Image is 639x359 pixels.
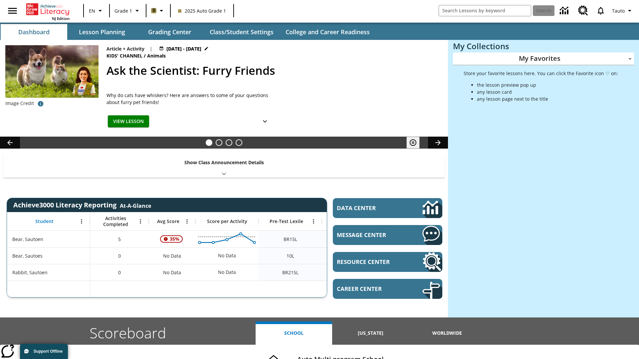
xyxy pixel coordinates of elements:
[12,269,48,276] span: Rabbit, Sautoen
[337,285,402,293] span: Career Center
[158,45,210,52] button: Jul 11 - Oct 31 Choose Dates
[157,218,179,224] span: Avg Score
[333,279,442,299] a: Career Center
[106,52,144,60] span: Kids' Channel
[12,252,43,259] span: Bear, Sautoes
[34,98,47,110] button: Credit: background: Nataba/iStock/Getty Images Plus inset: Janos Jantner
[94,215,137,227] span: Activities Completed
[69,24,135,40] button: Lesson Planning
[106,62,440,79] h2: Ask the Scientist: Furry Friends
[12,236,43,243] span: Bear, Sautoen
[477,95,618,102] li: any lesson page next to the title
[167,233,182,245] span: 35%
[322,231,385,247] div: 10 Lexile, ER, Based on the Lexile Reading measure, student is an Emerging Reader (ER) and will h...
[90,264,149,281] div: 0, Rabbit, Sautoen
[333,198,442,218] a: Data Center
[453,42,634,51] h3: My Collections
[166,45,201,52] span: [DATE] - [DATE]
[52,16,70,21] span: NJ Edition
[215,249,239,262] div: No Data, Bear, Sautoes
[207,218,247,224] span: Score per Activity
[184,159,264,166] p: Show Class Announcement Details
[26,3,70,16] a: Home
[3,155,445,178] div: Show Class Announcement Details
[135,216,145,226] button: Open Menu
[215,266,239,279] div: No Data, Rabbit, Sautoen
[477,88,618,95] li: any lesson card
[149,231,195,247] div: , 35%, Attention! This student's Average First Try Score of 35% is below 65%, Bear, Sautoen
[609,5,636,17] button: Profile/Settings
[13,200,151,209] span: Achieve3000 Literacy Reporting
[574,2,592,20] a: Resource Center, Will open in new tab
[236,139,242,146] button: Slide 4 Remembering Justice O'Connor
[270,218,303,224] span: Pre-Test Lexile
[3,1,22,21] button: Open side menu
[477,81,618,88] li: the lesson preview pop up
[226,139,232,146] button: Slide 3 Pre-release lesson
[112,5,144,17] button: Grade: Grade 1, Select a grade
[439,5,531,16] input: search field
[160,249,184,263] span: No Data
[89,7,95,14] span: EN
[152,6,155,15] span: B
[206,139,212,146] button: Slide 1 Ask the Scientist: Furry Friends
[114,7,132,14] span: Grade 1
[287,252,294,259] span: 10 Lexile, Bear, Sautoes
[118,236,121,243] span: 5
[182,216,192,226] button: Open Menu
[106,45,144,52] p: Article + Activity
[337,258,402,266] span: Resource Center
[612,7,625,14] span: Tauto
[282,269,299,276] span: Beginning reader 215 Lexile, Rabbit, Sautoen
[309,216,319,226] button: Open Menu
[333,225,442,245] a: Message Center
[428,137,448,149] button: Lesson carousel, Next
[5,100,34,107] p: Image Credit
[144,53,146,59] span: /
[149,264,195,281] div: No Data, Rabbit, Sautoen
[284,236,297,243] span: Beginning reader 15 Lexile, Bear, Sautoen
[556,2,574,20] a: Data Center
[258,115,272,128] button: Show Details
[106,92,273,106] div: Why do cats have whiskers? Here are answers to some of your questions about furry pet friends!
[322,264,385,281] div: Beginning reader 215 Lexile, ER, Based on the Lexile Reading measure, student is an Emerging Read...
[77,216,87,226] button: Open Menu
[204,24,279,40] button: Class/Student Settings
[178,7,226,14] span: 2025 Auto Grade 1
[118,269,121,276] span: 0
[150,45,152,52] span: |
[322,247,385,264] div: 10 Lexile, ER, Based on the Lexile Reading measure, student is an Emerging Reader (ER) and will h...
[147,52,167,60] span: Animals
[216,139,222,146] button: Slide 2 Cars of the Future?
[34,349,63,354] span: Support Offline
[332,321,409,345] button: [US_STATE]
[337,204,400,212] span: Data Center
[256,321,332,345] button: School
[86,5,107,17] button: Language: EN, Select a language
[333,252,442,272] a: Resource Center, Will open in new tab
[406,137,426,149] div: Pause
[108,115,149,128] button: View Lesson
[464,70,618,77] p: Store your favorite lessons here. You can click the Favorite icon ♡ on:
[35,218,54,224] span: Student
[118,252,121,259] span: 0
[90,231,149,247] div: 5, Bear, Sautoen
[409,321,486,345] button: Worldwide
[148,5,168,17] button: Boost Class color is light brown. Change class color
[453,53,634,65] div: My Favorites
[26,2,70,21] div: Home
[406,137,420,149] button: Pause
[136,24,203,40] button: Grading Center
[120,201,151,209] div: At-A-Glance
[90,247,149,264] div: 0, Bear, Sautoes
[160,266,184,279] span: No Data
[5,45,99,98] img: Avatar of the scientist with a cat and dog standing in a grassy field in the background
[20,344,68,359] button: Support Offline
[280,24,375,40] button: College and Career Readiness
[592,2,609,19] a: Notifications
[337,231,402,239] span: Message Center
[1,24,67,40] button: Dashboard
[149,247,195,264] div: No Data, Bear, Sautoes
